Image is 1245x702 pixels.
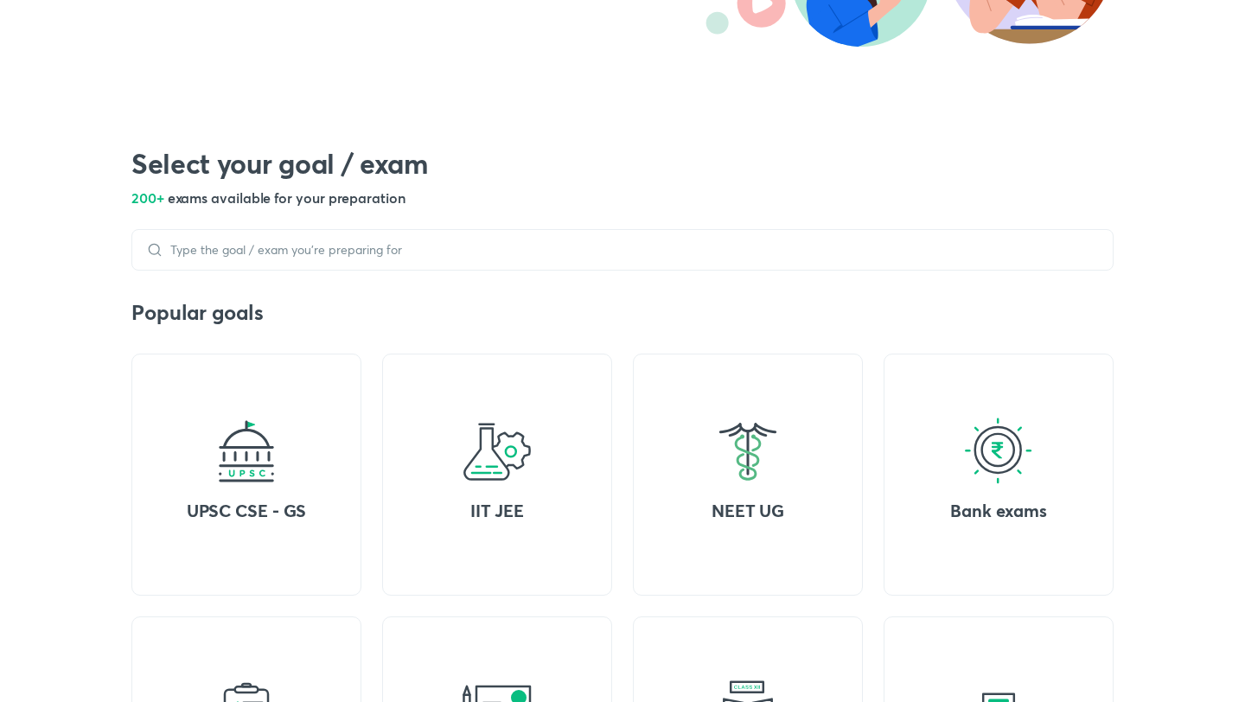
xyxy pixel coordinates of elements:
[131,146,1114,181] h2: Select your goal / exam
[131,188,1114,208] h5: 200+
[463,417,532,486] img: goal-icon
[897,500,1100,522] h4: Bank exams
[713,417,782,486] img: goal-icon
[396,500,598,522] h4: IIT JEE
[163,243,1099,257] input: Type the goal / exam you’re preparing for
[131,298,1114,326] h3: Popular goals
[168,188,405,207] span: exams available for your preparation
[145,500,348,522] h4: UPSC CSE - GS
[647,500,849,522] h4: NEET UG
[964,417,1033,486] img: goal-icon
[212,417,281,486] img: goal-icon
